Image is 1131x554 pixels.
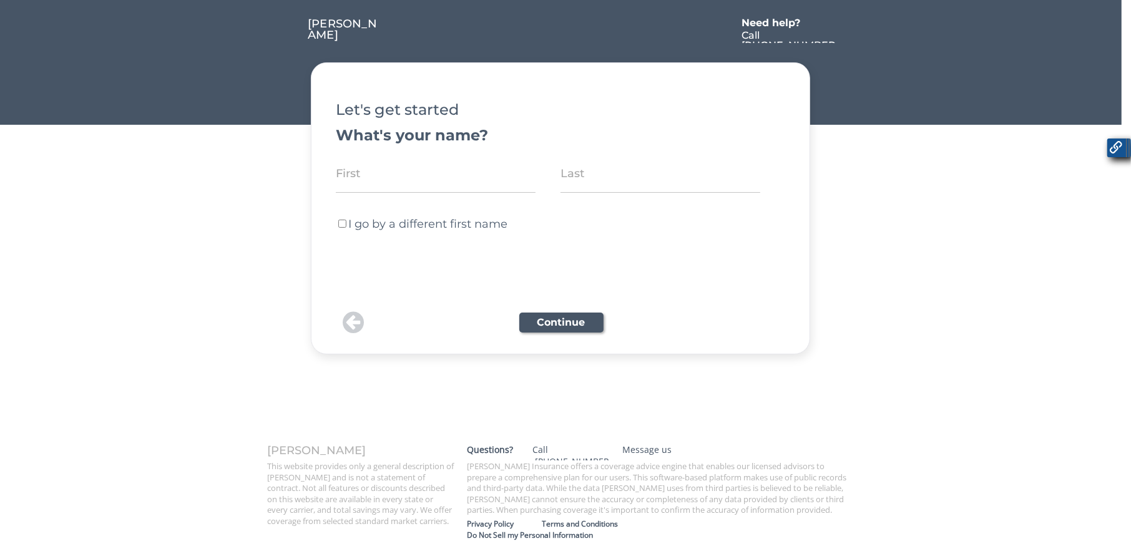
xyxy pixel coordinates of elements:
[267,445,454,456] div: [PERSON_NAME]
[336,102,785,117] div: Let's get started
[467,530,682,542] a: Do Not Sell my Personal Information
[336,128,785,143] div: What's your name?
[467,519,542,529] div: Privacy Policy
[532,444,610,480] div: Call [PHONE_NUMBER]
[467,461,854,516] div: [PERSON_NAME] Insurance offers a coverage advice engine that enables our licensed advisors to pre...
[1109,140,1124,155] div: Show Mapping Controls
[519,313,604,333] button: Continue
[542,519,645,529] div: Terms and Conditions
[467,530,682,540] div: Do Not Sell my Personal Information
[348,217,507,231] label: I go by a different first name
[526,444,616,460] a: Call [PHONE_NUMBER]
[467,444,519,456] div: Questions?
[742,18,813,28] div: Need help?
[616,444,706,460] a: Message us
[308,18,379,41] div: [PERSON_NAME]
[622,444,700,456] div: Message us
[542,519,645,530] a: Terms and Conditions
[308,18,379,43] a: [PERSON_NAME]
[561,154,760,193] input: Last
[336,154,536,193] input: First
[267,461,454,527] div: This website provides only a general description of [PERSON_NAME] and is not a statement of contr...
[742,31,838,61] div: Call [PHONE_NUMBER]
[742,31,838,43] a: Call [PHONE_NUMBER]
[467,519,542,530] a: Privacy Policy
